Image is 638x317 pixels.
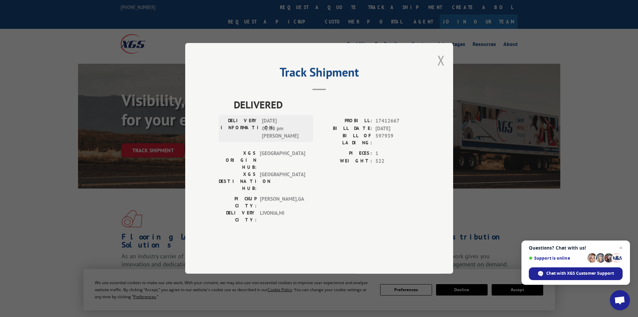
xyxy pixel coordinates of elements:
[375,125,420,133] span: [DATE]
[260,150,305,171] span: [GEOGRAPHIC_DATA]
[375,117,420,125] span: 17412667
[260,171,305,192] span: [GEOGRAPHIC_DATA]
[219,171,257,192] label: XGS DESTINATION HUB:
[375,150,420,158] span: 1
[610,290,630,310] a: Open chat
[529,245,623,251] span: Questions? Chat with us!
[319,157,372,165] label: WEIGHT:
[221,117,259,140] label: DELIVERY INFORMATION:
[219,150,257,171] label: XGS ORIGIN HUB:
[319,117,372,125] label: PROBILL:
[260,196,305,210] span: [PERSON_NAME] , GA
[260,210,305,224] span: LIVONIA , MI
[319,150,372,158] label: PIECES:
[319,133,372,147] label: BILL OF LADING:
[529,256,585,261] span: Support is online
[262,117,307,140] span: [DATE] 02:30 pm [PERSON_NAME]
[319,125,372,133] label: BILL DATE:
[437,51,445,69] button: Close modal
[529,267,623,280] span: Chat with XGS Customer Support
[375,157,420,165] span: 522
[546,270,614,276] span: Chat with XGS Customer Support
[219,210,257,224] label: DELIVERY CITY:
[219,67,420,80] h2: Track Shipment
[234,97,420,112] span: DELIVERED
[375,133,420,147] span: 597939
[219,196,257,210] label: PICKUP CITY:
